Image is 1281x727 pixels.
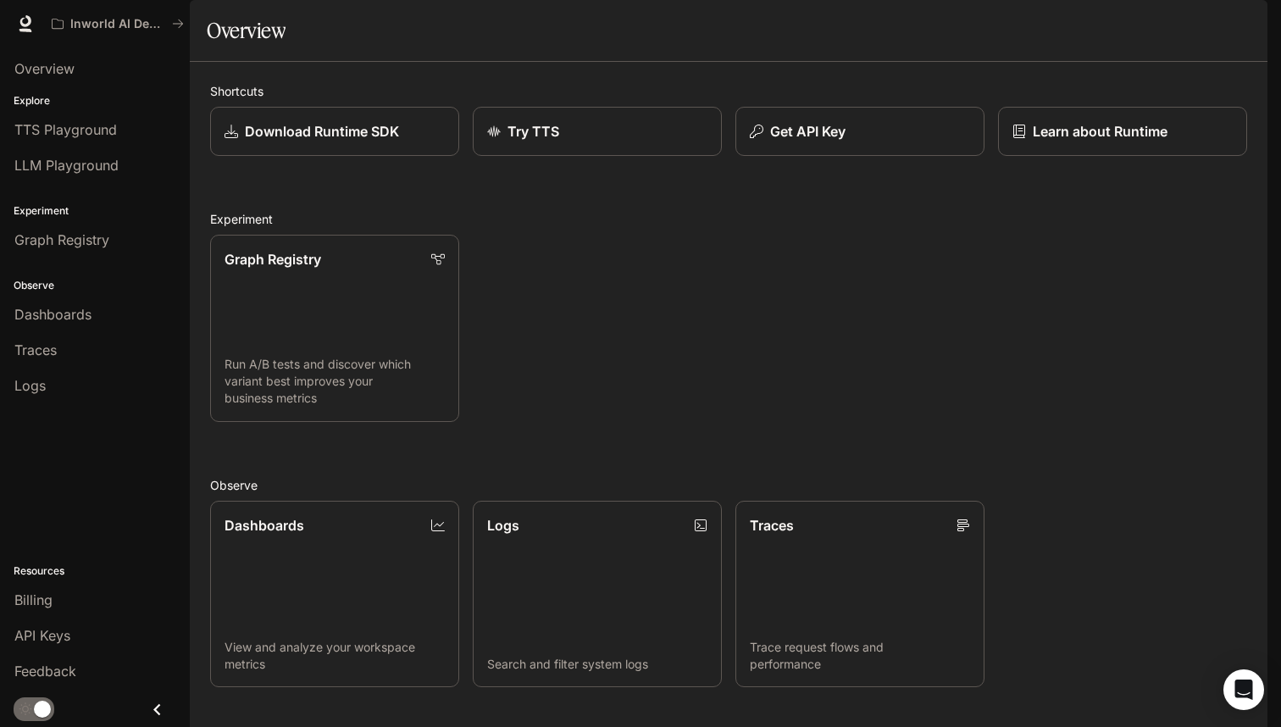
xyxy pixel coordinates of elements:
p: Try TTS [507,121,559,142]
button: Get API Key [735,107,984,156]
p: Traces [750,515,794,536]
a: DashboardsView and analyze your workspace metrics [210,501,459,688]
p: Learn about Runtime [1033,121,1167,142]
h1: Overview [207,14,286,47]
a: Try TTS [473,107,722,156]
h2: Shortcuts [210,82,1247,100]
a: LogsSearch and filter system logs [473,501,722,688]
h2: Experiment [210,210,1247,228]
p: View and analyze your workspace metrics [225,639,445,673]
button: All workspaces [44,7,191,41]
p: Logs [487,515,519,536]
a: Graph RegistryRun A/B tests and discover which variant best improves your business metrics [210,235,459,422]
p: Trace request flows and performance [750,639,970,673]
p: Download Runtime SDK [245,121,399,142]
p: Dashboards [225,515,304,536]
p: Graph Registry [225,249,321,269]
p: Get API Key [770,121,846,142]
a: Learn about Runtime [998,107,1247,156]
p: Run A/B tests and discover which variant best improves your business metrics [225,356,445,407]
div: Open Intercom Messenger [1223,669,1264,710]
h2: Observe [210,476,1247,494]
p: Search and filter system logs [487,656,707,673]
a: TracesTrace request flows and performance [735,501,984,688]
p: Inworld AI Demos [70,17,165,31]
a: Download Runtime SDK [210,107,459,156]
